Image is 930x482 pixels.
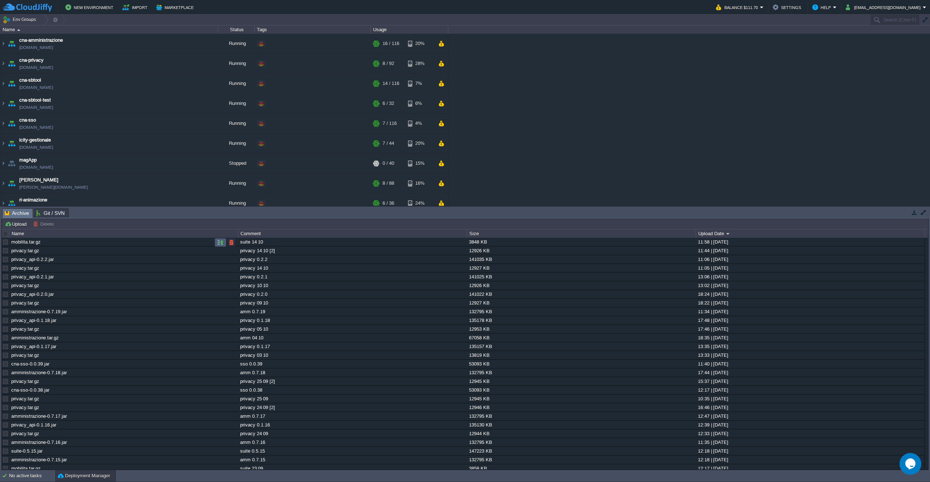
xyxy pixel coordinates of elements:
[468,229,696,238] div: Size
[383,34,399,53] div: 16 / 116
[11,448,43,454] a: suite-0.5.15.jar
[19,164,53,171] a: [DOMAIN_NAME]
[0,173,6,193] img: AMDAwAAAACH5BAEAAAAALAAAAAABAAEAAAICRAEAOw==
[7,134,17,153] img: AMDAwAAAACH5BAEAAAAALAAAAAABAAEAAAICRAEAOw==
[11,248,39,253] a: privacy.tar.gz
[19,57,44,64] a: cna-privacy
[696,395,924,403] div: 10:35 | [DATE]
[7,114,17,133] img: AMDAwAAAACH5BAEAAAAALAAAAAABAAEAAAICRAEAOw==
[238,412,466,420] div: amm 0.7.17
[408,34,432,53] div: 20%
[11,405,39,410] a: privacy.tar.gz
[383,173,394,193] div: 8 / 88
[11,283,39,288] a: privacy.tar.gz
[696,360,924,368] div: 11:40 | [DATE]
[238,403,466,412] div: privacy 24 09 [2]
[696,255,924,264] div: 11:06 | [DATE]
[11,387,49,393] a: cna-sso-0.0.38.jar
[5,209,29,218] span: Archive
[696,307,924,316] div: 11:34 | [DATE]
[696,229,925,238] div: Upload Date
[19,77,41,84] a: cna-sbtool
[238,264,466,272] div: privacy 14 10
[11,274,54,279] a: privacy_api-0.2.1.jar
[17,29,20,31] img: AMDAwAAAACH5BAEAAAAALAAAAAABAAEAAAICRAEAOw==
[11,379,39,384] a: privacy.tar.gz
[11,431,39,436] a: privacy.tar.gz
[383,154,394,173] div: 0 / 40
[696,246,924,255] div: 11:44 | [DATE]
[467,456,695,464] div: 132795 KB
[371,25,448,34] div: Usage
[218,193,255,213] div: Running
[238,238,466,246] div: suite 14 10
[156,3,196,12] button: Marketplace
[408,74,432,93] div: 7%
[238,307,466,316] div: amm 0.7.19
[33,221,56,227] button: Delete
[696,421,924,429] div: 12:39 | [DATE]
[11,413,67,419] a: amministrazione-0.7.17.jar
[238,334,466,342] div: amm 04 10
[408,193,432,213] div: 24%
[716,3,760,12] button: Balance $111.70
[467,316,695,324] div: 135178 KB
[19,184,88,191] a: [PERSON_NAME][DOMAIN_NAME]
[696,403,924,412] div: 16:46 | [DATE]
[696,334,924,342] div: 18:35 | [DATE]
[696,290,924,298] div: 18:24 | [DATE]
[467,351,695,359] div: 13819 KB
[383,134,394,153] div: 7 / 44
[218,94,255,113] div: Running
[696,238,924,246] div: 11:58 | [DATE]
[408,54,432,73] div: 28%
[11,326,39,332] a: privacy.tar.gz
[9,470,54,482] div: No active tasks
[19,97,51,104] a: cna-sbtool-test
[467,412,695,420] div: 132795 KB
[219,25,254,34] div: Status
[696,316,924,324] div: 17:48 | [DATE]
[218,173,255,193] div: Running
[11,318,56,323] a: privacy_api-0.1.18.jar
[467,273,695,281] div: 141025 KB
[19,136,51,144] a: icity-gestionale
[7,154,17,173] img: AMDAwAAAACH5BAEAAAAALAAAAAABAAEAAAICRAEAOw==
[238,316,466,324] div: privacy 0.1.18
[696,368,924,377] div: 17:44 | [DATE]
[383,54,394,73] div: 8 / 92
[467,307,695,316] div: 132795 KB
[696,438,924,446] div: 11:35 | [DATE]
[467,238,695,246] div: 3848 KB
[238,360,466,368] div: sso 0.0.39
[19,176,58,184] a: [PERSON_NAME]
[467,246,695,255] div: 12926 KB
[773,3,803,12] button: Settings
[0,154,6,173] img: AMDAwAAAACH5BAEAAAAALAAAAAABAAEAAAICRAEAOw==
[7,94,17,113] img: AMDAwAAAACH5BAEAAAAALAAAAAABAAEAAAICRAEAOw==
[696,377,924,385] div: 15:37 | [DATE]
[19,204,53,211] a: [DOMAIN_NAME]
[467,438,695,446] div: 132795 KB
[11,291,54,297] a: privacy_api-0.2.0.jar
[696,299,924,307] div: 18:22 | [DATE]
[238,290,466,298] div: privacy 0.2.0
[467,334,695,342] div: 67058 KB
[19,37,63,44] span: cna-amministrazione
[36,209,65,217] span: Git / SVN
[238,351,466,359] div: privacy 03 10
[238,429,466,438] div: privacy 24 09
[696,351,924,359] div: 13:33 | [DATE]
[467,447,695,455] div: 147223 KB
[812,3,833,12] button: Help
[11,466,41,471] a: mobilita.tar.gz
[3,15,39,25] button: Env Groups
[255,25,371,34] div: Tags
[0,94,6,113] img: AMDAwAAAACH5BAEAAAAALAAAAAABAAEAAAICRAEAOw==
[696,386,924,394] div: 12:17 | [DATE]
[19,196,47,204] span: ri-animazione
